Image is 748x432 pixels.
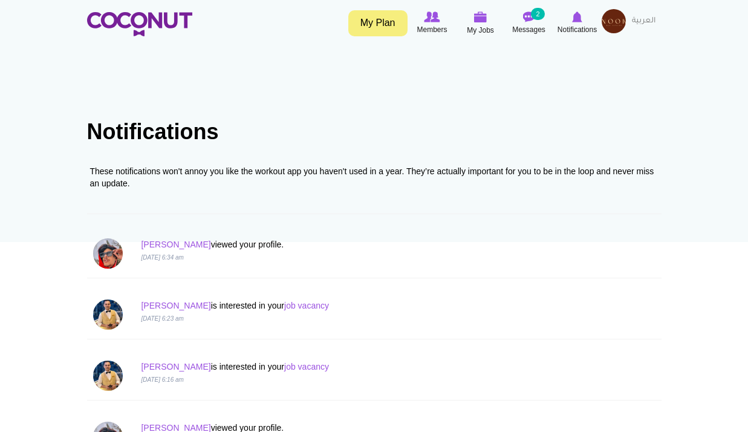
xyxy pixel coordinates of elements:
a: Browse Members Members [408,9,457,37]
img: Browse Members [424,11,440,22]
p: viewed your profile. [141,238,510,250]
i: [DATE] 6:16 am [141,376,183,383]
img: Messages [523,11,535,22]
a: My Plan [348,10,408,36]
a: My Jobs My Jobs [457,9,505,38]
a: [PERSON_NAME] [141,362,210,371]
a: job vacancy [284,301,329,310]
a: job vacancy [284,362,329,371]
span: My Jobs [467,24,494,36]
img: My Jobs [474,11,487,22]
a: [PERSON_NAME] [141,301,210,310]
p: is interested in your [141,299,510,312]
h1: Notifications [87,120,662,144]
p: is interested in your [141,361,510,373]
a: العربية [626,9,662,33]
i: [DATE] 6:34 am [141,254,183,261]
span: Notifications [558,24,597,36]
i: [DATE] 6:23 am [141,315,183,322]
span: Messages [512,24,545,36]
img: Home [87,12,192,36]
a: [PERSON_NAME] [141,240,210,249]
a: Messages Messages 2 [505,9,553,37]
span: Members [417,24,447,36]
a: Notifications Notifications [553,9,602,37]
small: 2 [531,8,544,20]
div: These notifications won't annoy you like the workout app you haven't used in a year. They’re actu... [90,165,659,189]
img: Notifications [572,11,582,22]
